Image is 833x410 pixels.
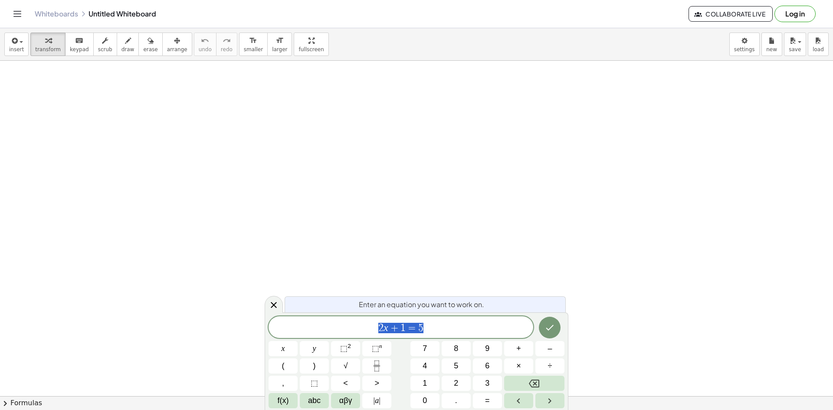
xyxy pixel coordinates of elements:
span: + [388,323,401,333]
span: , [282,377,284,389]
button: . [442,393,471,408]
button: Superscript [362,341,391,356]
button: ( [269,358,298,374]
span: a [374,395,380,407]
span: insert [9,46,24,52]
span: larger [272,46,287,52]
span: ) [313,360,316,372]
button: 5 [442,358,471,374]
button: Functions [269,393,298,408]
span: = [406,323,418,333]
button: Minus [535,341,564,356]
button: Square root [331,358,360,374]
button: draw [117,33,139,56]
span: Collaborate Live [696,10,765,18]
span: redo [221,46,233,52]
i: undo [201,36,209,46]
span: 1 [400,323,406,333]
span: 5 [454,360,458,372]
button: Equals [473,393,502,408]
button: keyboardkeypad [65,33,94,56]
button: Toggle navigation [10,7,24,21]
button: Fraction [362,358,391,374]
span: ⬚ [311,377,318,389]
span: save [789,46,801,52]
button: Plus [504,341,533,356]
span: 6 [485,360,489,372]
button: save [784,33,806,56]
var: x [384,322,388,333]
span: settings [734,46,755,52]
span: f(x) [278,395,289,407]
button: load [808,33,829,56]
span: undo [199,46,212,52]
button: Alphabet [300,393,329,408]
button: transform [30,33,66,56]
button: 4 [410,358,439,374]
button: Divide [535,358,564,374]
button: x [269,341,298,356]
span: | [374,396,375,405]
span: = [485,395,490,407]
span: draw [121,46,134,52]
button: redoredo [216,33,237,56]
button: 0 [410,393,439,408]
span: αβγ [339,395,352,407]
i: format_size [275,36,284,46]
button: Log in [774,6,816,22]
span: fullscreen [298,46,324,52]
button: settings [729,33,760,56]
button: arrange [162,33,192,56]
button: erase [138,33,162,56]
i: redo [223,36,231,46]
button: 2 [442,376,471,391]
button: Done [539,317,561,338]
button: Greater than [362,376,391,391]
button: insert [4,33,29,56]
button: Placeholder [300,376,329,391]
span: < [343,377,348,389]
button: ) [300,358,329,374]
button: new [761,33,782,56]
button: fullscreen [294,33,328,56]
span: | [379,396,380,405]
i: format_size [249,36,257,46]
span: √ [344,360,348,372]
sup: 2 [348,343,351,349]
button: format_sizesmaller [239,33,268,56]
button: 9 [473,341,502,356]
button: Left arrow [504,393,533,408]
span: 2 [454,377,458,389]
button: scrub [93,33,117,56]
span: 1 [423,377,427,389]
span: ⬚ [372,344,379,353]
span: – [548,343,552,354]
span: 5 [418,323,423,333]
button: Backspace [504,376,564,391]
button: Squared [331,341,360,356]
button: 7 [410,341,439,356]
button: , [269,376,298,391]
span: + [516,343,521,354]
span: > [374,377,379,389]
span: smaller [244,46,263,52]
button: 3 [473,376,502,391]
sup: n [379,343,382,349]
span: 8 [454,343,458,354]
span: x [282,343,285,354]
span: 9 [485,343,489,354]
button: Right arrow [535,393,564,408]
button: Collaborate Live [689,6,773,22]
button: 6 [473,358,502,374]
span: keypad [70,46,89,52]
button: Less than [331,376,360,391]
a: Whiteboards [35,10,78,18]
button: Greek alphabet [331,393,360,408]
span: ( [282,360,285,372]
span: y [313,343,316,354]
span: abc [308,395,321,407]
span: load [813,46,824,52]
span: 3 [485,377,489,389]
span: transform [35,46,61,52]
i: keyboard [75,36,83,46]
